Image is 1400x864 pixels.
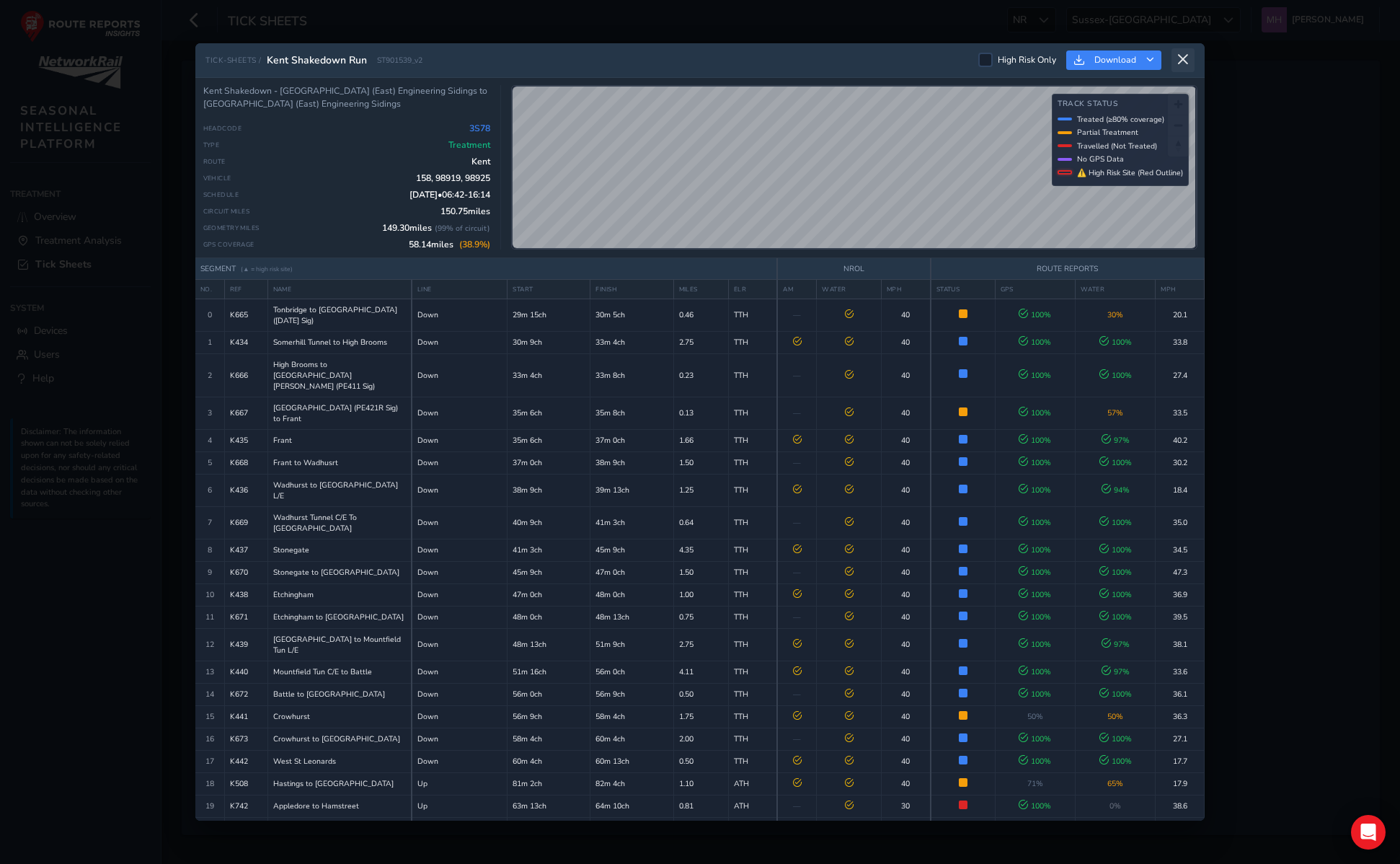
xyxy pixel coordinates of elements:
td: 40.2 [1156,429,1205,451]
span: 3 [208,407,212,418]
td: 39.5 [1156,606,1205,628]
span: 65 % [1107,778,1123,789]
td: 40 [881,628,930,661]
td: 35.0 [1156,506,1205,539]
td: K441 [224,705,267,728]
span: 100 % [1099,589,1132,600]
td: Down [412,728,508,750]
span: Crowhurst to [GEOGRAPHIC_DATA] [273,733,400,744]
td: 39m 13ch [590,474,673,506]
td: 17.7 [1156,750,1205,772]
span: 16 [205,733,214,744]
span: Kent [471,156,490,167]
th: STATUS [931,279,995,299]
td: 41m 3ch [590,506,673,539]
td: 38.6 [1156,795,1205,817]
td: Down [412,451,508,474]
span: 100 % [1099,457,1132,468]
td: 48m 13ch [590,606,673,628]
span: 4 [208,435,212,446]
td: 40 [881,561,930,583]
span: 1 [208,337,212,348]
span: 100 % [1019,733,1051,744]
span: 150.75 miles [440,206,490,217]
td: 1.50 [673,561,728,583]
td: 41m 3ch [508,539,590,561]
td: 18.4 [1156,474,1205,506]
span: Type [203,141,220,149]
td: 0.64 [673,506,728,539]
td: 40 [881,451,930,474]
td: 35m 6ch [508,397,590,429]
td: Down [412,353,508,397]
span: 100 % [1019,545,1051,555]
td: 33.5 [1156,397,1205,429]
td: TTH [729,683,778,705]
span: Route [203,157,226,166]
td: Down [412,606,508,628]
span: Partial Treatment [1077,127,1138,138]
td: 63m 13ch [508,795,590,817]
div: Kent Shakedown - [GEOGRAPHIC_DATA] (East) Engineering Sidings to [GEOGRAPHIC_DATA] (East) Enginee... [203,85,491,110]
span: 100 % [1019,639,1051,650]
td: 20.1 [1156,299,1205,331]
td: 4.11 [673,661,728,683]
td: 1.75 [673,705,728,728]
td: 40 [881,750,930,772]
span: Frant [273,435,292,446]
td: Down [412,474,508,506]
td: TTH [729,728,778,750]
span: Vehicle [203,174,231,182]
span: Headcode [203,124,242,133]
span: Hastings to [GEOGRAPHIC_DATA] [273,778,394,789]
td: K667 [224,397,267,429]
td: TTH [729,506,778,539]
span: Treated (≥80% coverage) [1077,114,1164,125]
td: TTH [729,705,778,728]
span: Circuit Miles [203,207,250,216]
th: START [508,279,590,299]
span: 149.30 miles [382,222,490,234]
th: NAME [267,279,412,299]
span: 97 % [1102,435,1130,446]
td: Up [412,772,508,795]
td: TTH [729,429,778,451]
td: K436 [224,474,267,506]
td: Down [412,661,508,683]
td: 40 [881,506,930,539]
span: — [793,733,801,744]
span: Wadhurst to [GEOGRAPHIC_DATA] L/E [273,480,407,501]
td: 40 [881,539,930,561]
td: 27.1 [1156,728,1205,750]
td: K508 [224,772,267,795]
span: 100 % [1019,407,1051,418]
span: 2 [208,370,212,381]
span: 100 % [1019,457,1051,468]
td: 0.81 [673,795,728,817]
span: [DATE] • 06:42 - 16:14 [409,189,490,200]
td: 29m 15ch [508,299,590,331]
td: 40 [881,353,930,397]
span: High Brooms to [GEOGRAPHIC_DATA][PERSON_NAME] (PE411 Sig) [273,359,407,392]
td: Down [412,561,508,583]
span: 100 % [1019,612,1051,622]
td: 30 [881,795,930,817]
td: 40 [881,661,930,683]
td: Down [412,397,508,429]
td: K742 [224,795,267,817]
span: ⚠ High Risk Site (Red Outline) [1077,167,1183,178]
span: 100 % [1019,567,1051,578]
td: 1.50 [673,451,728,474]
span: Tonbridge to [GEOGRAPHIC_DATA] ([DATE] Sig) [273,304,407,326]
span: 97 % [1102,666,1130,677]
td: 1.25 [673,474,728,506]
span: Geometry Miles [203,224,260,232]
span: 100 % [1099,545,1132,555]
span: — [793,457,801,468]
td: 51m 16ch [508,661,590,683]
span: — [793,407,801,418]
td: TTH [729,474,778,506]
span: 8 [208,545,212,555]
td: 17.9 [1156,772,1205,795]
td: 48m 13ch [508,628,590,661]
